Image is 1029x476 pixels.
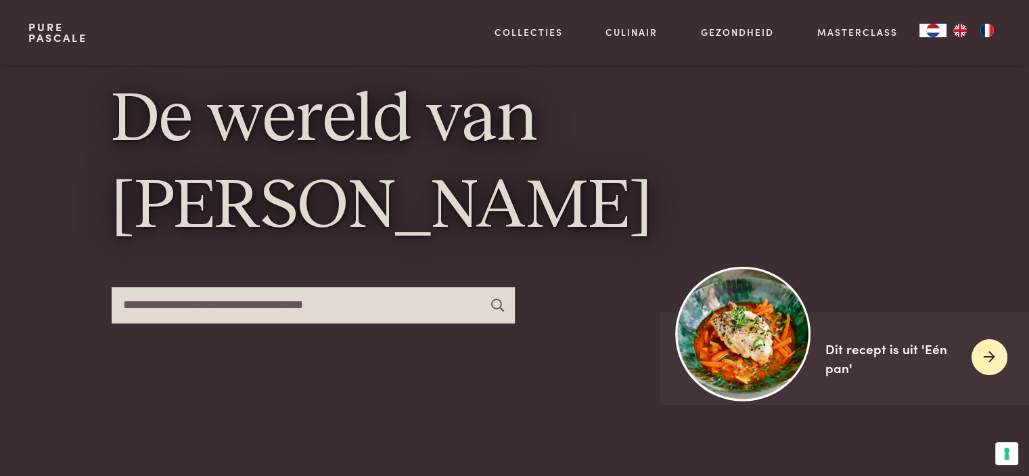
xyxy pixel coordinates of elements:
div: Dit recept is uit 'Eén pan' [825,339,961,378]
ul: Language list [946,24,1001,37]
a: EN [946,24,974,37]
a: PurePascale [28,22,87,43]
a: https://admin.purepascale.com/wp-content/uploads/2025/08/home_recept_link.jpg Dit recept is uit '... [660,312,1029,405]
a: Collecties [495,25,563,39]
div: Language [919,24,946,37]
h1: De wereld van [PERSON_NAME] [112,79,918,251]
a: Gezondheid [701,25,774,39]
a: Masterclass [817,25,898,39]
img: https://admin.purepascale.com/wp-content/uploads/2025/08/home_recept_link.jpg [676,266,810,401]
a: FR [974,24,1001,37]
a: Culinair [605,25,658,39]
aside: Language selected: Nederlands [919,24,1001,37]
button: Uw voorkeuren voor toestemming voor trackingtechnologieën [995,442,1018,465]
a: NL [919,24,946,37]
